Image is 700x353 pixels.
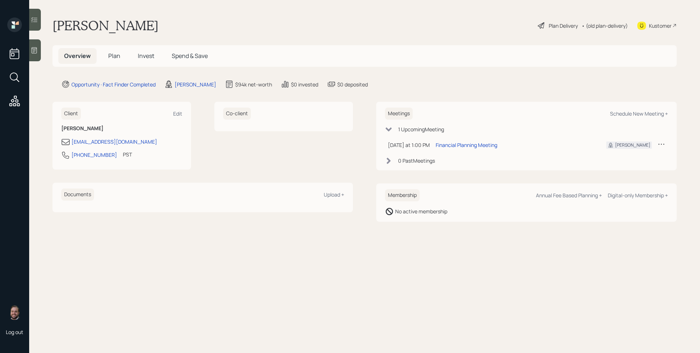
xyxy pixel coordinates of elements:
h1: [PERSON_NAME] [52,18,159,34]
div: Plan Delivery [549,22,578,30]
div: PST [123,151,132,158]
div: $94k net-worth [235,81,272,88]
h6: Documents [61,189,94,201]
span: Plan [108,52,120,60]
div: 0 Past Meeting s [398,157,435,164]
h6: [PERSON_NAME] [61,125,182,132]
div: [PERSON_NAME] [615,142,650,148]
div: [EMAIL_ADDRESS][DOMAIN_NAME] [71,138,157,146]
div: No active membership [395,207,447,215]
h6: Meetings [385,108,413,120]
img: james-distasi-headshot.png [7,305,22,320]
div: Opportunity · Fact Finder Completed [71,81,156,88]
div: Digital-only Membership + [608,192,668,199]
div: [PHONE_NUMBER] [71,151,117,159]
div: Annual Fee Based Planning + [536,192,602,199]
h6: Membership [385,189,420,201]
h6: Client [61,108,81,120]
div: Log out [6,329,23,335]
div: [PERSON_NAME] [175,81,216,88]
span: Overview [64,52,91,60]
div: $0 deposited [337,81,368,88]
h6: Co-client [223,108,251,120]
div: 1 Upcoming Meeting [398,125,444,133]
div: Financial Planning Meeting [436,141,497,149]
span: Spend & Save [172,52,208,60]
div: Schedule New Meeting + [610,110,668,117]
div: Kustomer [649,22,672,30]
div: [DATE] at 1:00 PM [388,141,430,149]
div: Edit [173,110,182,117]
div: Upload + [324,191,344,198]
div: • (old plan-delivery) [582,22,628,30]
div: $0 invested [291,81,318,88]
span: Invest [138,52,154,60]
